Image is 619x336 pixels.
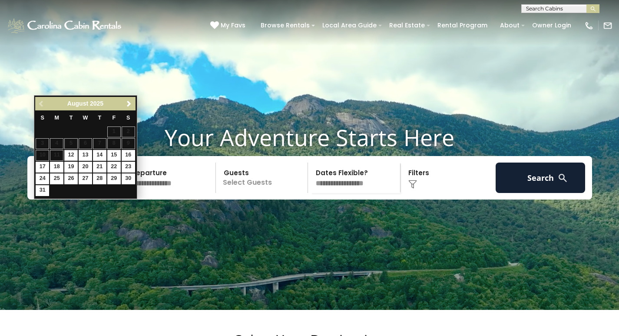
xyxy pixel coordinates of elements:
[36,185,49,196] a: 31
[496,163,586,193] button: Search
[112,115,116,121] span: Friday
[93,150,106,161] a: 14
[79,150,92,161] a: 13
[54,115,59,121] span: Monday
[90,100,103,107] span: 2025
[256,19,314,32] a: Browse Rentals
[221,21,245,30] span: My Favs
[122,162,135,173] a: 23
[126,115,130,121] span: Saturday
[385,19,429,32] a: Real Estate
[79,162,92,173] a: 20
[41,115,44,121] span: Sunday
[318,19,381,32] a: Local Area Guide
[64,173,78,184] a: 26
[70,115,73,121] span: Tuesday
[64,162,78,173] a: 19
[93,162,106,173] a: 21
[7,124,612,151] h1: Your Adventure Starts Here
[584,21,594,30] img: phone-regular-white.png
[218,163,308,193] p: Select Guests
[528,19,576,32] a: Owner Login
[50,162,63,173] a: 18
[67,100,88,107] span: August
[122,150,135,161] a: 16
[126,100,132,107] span: Next
[433,19,492,32] a: Rental Program
[50,173,63,184] a: 25
[36,162,49,173] a: 17
[107,173,121,184] a: 29
[107,162,121,173] a: 22
[210,21,248,30] a: My Favs
[7,17,124,34] img: White-1-1-2.png
[124,98,135,109] a: Next
[83,115,88,121] span: Wednesday
[36,173,49,184] a: 24
[603,21,612,30] img: mail-regular-white.png
[79,173,92,184] a: 27
[64,150,78,161] a: 12
[557,173,568,183] img: search-regular-white.png
[107,150,121,161] a: 15
[496,19,524,32] a: About
[93,173,106,184] a: 28
[122,173,135,184] a: 30
[98,115,102,121] span: Thursday
[408,180,417,189] img: filter--v1.png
